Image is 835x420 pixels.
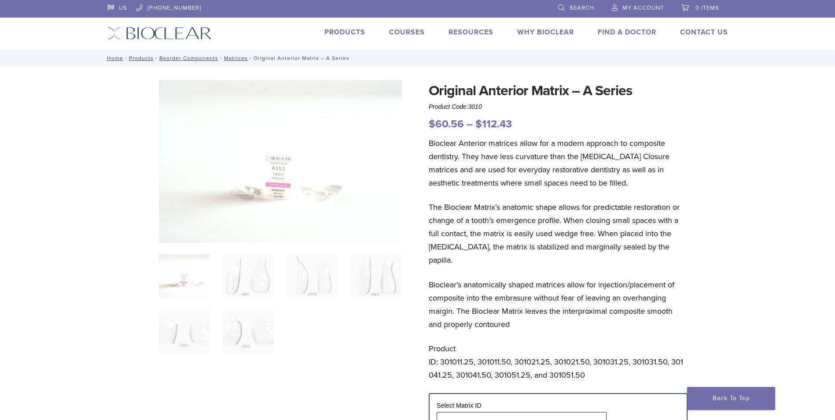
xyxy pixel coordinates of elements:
[223,254,273,298] img: Original Anterior Matrix - A Series - Image 2
[224,55,248,61] a: Matrices
[129,55,154,61] a: Products
[437,402,482,409] label: Select Matrix ID
[429,137,688,190] p: Bioclear Anterior matrices allow for a modern approach to composite dentistry. They have less cur...
[324,28,365,37] a: Products
[687,387,775,410] a: Back To Top
[695,4,719,11] span: 0 items
[107,27,212,40] img: Bioclear
[429,118,464,130] bdi: 60.56
[468,103,482,110] span: 3010
[429,103,482,110] span: Product Code:
[467,118,473,130] span: –
[218,56,224,60] span: /
[517,28,574,37] a: Why Bioclear
[159,254,210,298] img: Anterior-Original-A-Series-Matrices-324x324.jpg
[389,28,425,37] a: Courses
[475,118,482,130] span: $
[101,50,735,66] nav: Original Anterior Matrix – A Series
[475,118,512,130] bdi: 112.43
[248,56,254,60] span: /
[104,55,123,61] a: Home
[429,278,688,331] p: Bioclear’s anatomically shaped matrices allow for injection/placement of composite into the embra...
[223,309,273,353] img: Original Anterior Matrix - A Series - Image 6
[680,28,728,37] a: Contact Us
[159,55,218,61] a: Reorder Components
[429,80,688,101] h1: Original Anterior Matrix – A Series
[351,254,401,298] img: Original Anterior Matrix - A Series - Image 4
[287,254,338,298] img: Original Anterior Matrix - A Series - Image 3
[123,56,129,60] span: /
[159,309,210,353] img: Original Anterior Matrix - A Series - Image 5
[622,4,664,11] span: My Account
[429,118,435,130] span: $
[429,342,688,382] p: Product ID: 301011.25, 301011.50, 301021.25, 301021.50, 301031.25, 301031.50, 301041.25, 301041.5...
[449,28,493,37] a: Resources
[429,201,688,267] p: The Bioclear Matrix’s anatomic shape allows for predictable restoration or change of a tooth’s em...
[598,28,656,37] a: Find A Doctor
[570,4,594,11] span: Search
[159,80,402,243] img: Anterior Original A Series Matrices
[154,56,159,60] span: /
